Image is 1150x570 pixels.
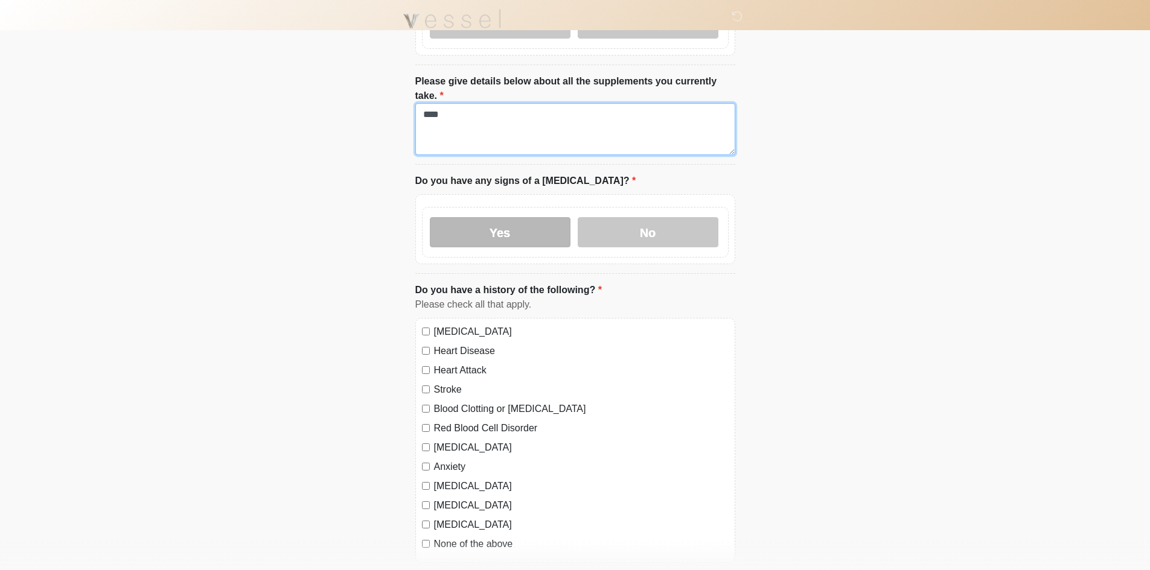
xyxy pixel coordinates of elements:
label: No [578,217,718,247]
img: Vessel Aesthetics Logo [403,9,501,28]
input: [MEDICAL_DATA] [422,501,430,509]
input: [MEDICAL_DATA] [422,328,430,335]
div: Please check all that apply. [415,297,735,312]
label: Heart Attack [434,363,729,378]
input: Heart Attack [422,366,430,374]
label: Do you have any signs of a [MEDICAL_DATA]? [415,174,636,188]
label: Do you have a history of the following? [415,283,602,297]
label: None of the above [434,537,729,551]
input: [MEDICAL_DATA] [422,521,430,528]
input: Red Blood Cell Disorder [422,424,430,432]
label: [MEDICAL_DATA] [434,498,729,513]
label: [MEDICAL_DATA] [434,518,729,532]
label: Yes [430,217,570,247]
input: Stroke [422,385,430,393]
input: Heart Disease [422,347,430,355]
label: Please give details below about all the supplements you currently take. [415,74,735,103]
label: Red Blood Cell Disorder [434,421,729,435]
label: [MEDICAL_DATA] [434,479,729,493]
label: Anxiety [434,460,729,474]
input: Anxiety [422,463,430,470]
input: [MEDICAL_DATA] [422,482,430,490]
label: [MEDICAL_DATA] [434,325,729,339]
label: Blood Clotting or [MEDICAL_DATA] [434,402,729,416]
label: [MEDICAL_DATA] [434,440,729,455]
input: Blood Clotting or [MEDICAL_DATA] [422,405,430,413]
label: Stroke [434,382,729,397]
input: [MEDICAL_DATA] [422,443,430,451]
label: Heart Disease [434,344,729,358]
input: None of the above [422,540,430,548]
